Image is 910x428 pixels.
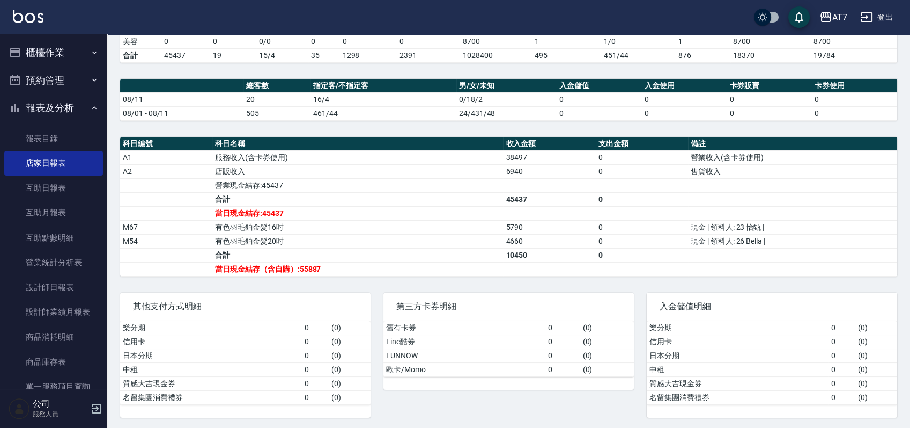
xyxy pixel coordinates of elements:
[601,34,676,48] td: 1 / 0
[133,301,358,312] span: 其他支付方式明細
[4,350,103,374] a: 商品庫存表
[688,220,897,234] td: 現金 | 領料人: 23 怡甄 |
[120,137,897,277] table: a dense table
[596,137,688,151] th: 支出金額
[310,106,456,120] td: 461/44
[302,321,329,335] td: 0
[212,137,503,151] th: 科目名稱
[308,34,340,48] td: 0
[120,362,302,376] td: 中租
[596,234,688,248] td: 0
[557,92,642,106] td: 0
[212,150,503,164] td: 服務收入(含卡券使用)
[828,335,855,349] td: 0
[647,390,828,404] td: 名留集團消費禮券
[329,376,371,390] td: ( 0 )
[120,137,212,151] th: 科目編號
[243,106,310,120] td: 505
[120,150,212,164] td: A1
[596,192,688,206] td: 0
[340,34,397,48] td: 0
[212,248,503,262] td: 合計
[383,349,545,362] td: FUNNOW
[212,164,503,178] td: 店販收入
[815,6,852,28] button: AT7
[688,150,897,164] td: 營業收入(含卡券使用)
[855,335,897,349] td: ( 0 )
[4,300,103,324] a: 設計師業績月報表
[676,34,730,48] td: 1
[4,151,103,176] a: 店家日報表
[212,192,503,206] td: 合計
[329,362,371,376] td: ( 0 )
[212,206,503,220] td: 當日現金結存:45437
[383,321,545,335] td: 舊有卡券
[532,34,601,48] td: 1
[688,164,897,178] td: 售貨收入
[855,362,897,376] td: ( 0 )
[4,275,103,300] a: 設計師日報表
[161,34,210,48] td: 0
[832,11,847,24] div: AT7
[855,321,897,335] td: ( 0 )
[727,79,812,93] th: 卡券販賣
[4,200,103,225] a: 互助月報表
[812,92,897,106] td: 0
[13,10,43,23] img: Logo
[730,34,811,48] td: 8700
[256,48,308,62] td: 15/4
[120,335,302,349] td: 信用卡
[460,34,532,48] td: 8700
[642,92,727,106] td: 0
[302,362,329,376] td: 0
[120,220,212,234] td: M67
[828,321,855,335] td: 0
[503,248,595,262] td: 10450
[329,335,371,349] td: ( 0 )
[727,106,812,120] td: 0
[383,362,545,376] td: 歐卡/Momo
[456,92,557,106] td: 0/18/2
[828,362,855,376] td: 0
[120,164,212,178] td: A2
[120,321,302,335] td: 樂分期
[503,164,595,178] td: 6940
[503,137,595,151] th: 收入金額
[727,92,812,106] td: 0
[302,335,329,349] td: 0
[120,234,212,248] td: M54
[120,34,161,48] td: 美容
[580,321,634,335] td: ( 0 )
[243,92,310,106] td: 20
[596,220,688,234] td: 0
[647,376,828,390] td: 質感大吉現金券
[4,94,103,122] button: 報表及分析
[329,349,371,362] td: ( 0 )
[856,8,897,27] button: 登出
[647,349,828,362] td: 日本分期
[33,409,87,419] p: 服務人員
[688,234,897,248] td: 現金 | 領料人: 26 Bella |
[310,92,456,106] td: 16/4
[302,349,329,362] td: 0
[596,248,688,262] td: 0
[545,335,580,349] td: 0
[302,390,329,404] td: 0
[4,325,103,350] a: 商品消耗明細
[329,321,371,335] td: ( 0 )
[4,126,103,151] a: 報表目錄
[120,390,302,404] td: 名留集團消費禮券
[456,79,557,93] th: 男/女/未知
[688,137,897,151] th: 備註
[210,34,256,48] td: 0
[557,79,642,93] th: 入金儲值
[647,321,828,335] td: 樂分期
[120,48,161,62] td: 合計
[676,48,730,62] td: 876
[601,48,676,62] td: 451/44
[855,390,897,404] td: ( 0 )
[503,192,595,206] td: 45437
[596,164,688,178] td: 0
[383,321,634,377] table: a dense table
[302,376,329,390] td: 0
